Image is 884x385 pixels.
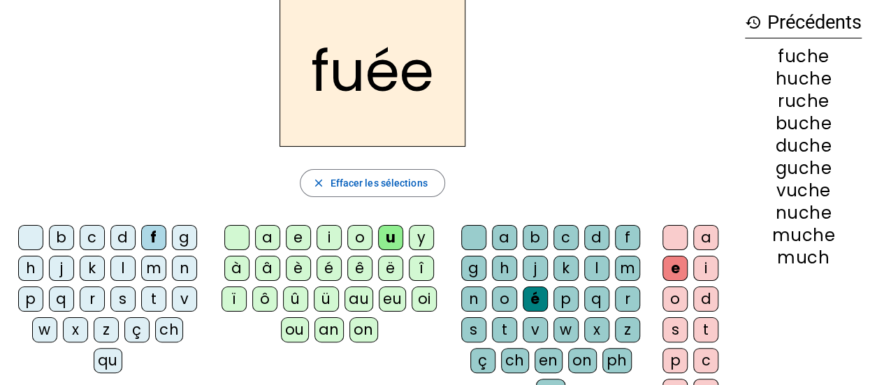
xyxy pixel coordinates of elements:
[141,225,166,250] div: f
[693,225,718,250] div: a
[745,14,762,31] mat-icon: history
[492,256,517,281] div: h
[409,256,434,281] div: î
[492,225,517,250] div: a
[461,317,486,342] div: s
[745,93,862,110] div: ruche
[523,225,548,250] div: b
[110,225,136,250] div: d
[745,205,862,221] div: nuche
[492,286,517,312] div: o
[255,256,280,281] div: â
[345,286,373,312] div: au
[492,317,517,342] div: t
[124,317,150,342] div: ç
[49,225,74,250] div: b
[693,256,718,281] div: i
[110,286,136,312] div: s
[347,225,372,250] div: o
[745,182,862,199] div: vuche
[662,317,688,342] div: s
[615,317,640,342] div: z
[286,256,311,281] div: è
[461,286,486,312] div: n
[155,317,183,342] div: ch
[80,225,105,250] div: c
[584,286,609,312] div: q
[568,348,597,373] div: on
[141,256,166,281] div: m
[172,286,197,312] div: v
[255,225,280,250] div: a
[553,317,579,342] div: w
[312,177,324,189] mat-icon: close
[347,256,372,281] div: ê
[523,256,548,281] div: j
[317,256,342,281] div: é
[49,286,74,312] div: q
[615,225,640,250] div: f
[693,317,718,342] div: t
[615,286,640,312] div: r
[662,286,688,312] div: o
[300,169,444,197] button: Effacer les sélections
[745,160,862,177] div: guche
[693,286,718,312] div: d
[412,286,437,312] div: oi
[378,225,403,250] div: u
[80,256,105,281] div: k
[584,256,609,281] div: l
[745,7,862,38] h3: Précédents
[94,348,122,373] div: qu
[501,348,529,373] div: ch
[745,249,862,266] div: much
[470,348,495,373] div: ç
[745,48,862,65] div: fuche
[94,317,119,342] div: z
[63,317,88,342] div: x
[172,225,197,250] div: g
[584,317,609,342] div: x
[349,317,378,342] div: on
[32,317,57,342] div: w
[252,286,277,312] div: ô
[745,138,862,154] div: duche
[49,256,74,281] div: j
[745,227,862,244] div: muche
[281,317,309,342] div: ou
[330,175,427,191] span: Effacer les sélections
[409,225,434,250] div: y
[553,225,579,250] div: c
[80,286,105,312] div: r
[553,256,579,281] div: k
[286,225,311,250] div: e
[314,286,339,312] div: ü
[172,256,197,281] div: n
[602,348,632,373] div: ph
[553,286,579,312] div: p
[317,225,342,250] div: i
[523,317,548,342] div: v
[18,286,43,312] div: p
[379,286,406,312] div: eu
[523,286,548,312] div: é
[535,348,563,373] div: en
[222,286,247,312] div: ï
[584,225,609,250] div: d
[283,286,308,312] div: û
[662,348,688,373] div: p
[18,256,43,281] div: h
[378,256,403,281] div: ë
[461,256,486,281] div: g
[224,256,249,281] div: à
[745,115,862,132] div: buche
[662,256,688,281] div: e
[141,286,166,312] div: t
[615,256,640,281] div: m
[745,71,862,87] div: huche
[314,317,344,342] div: an
[693,348,718,373] div: c
[110,256,136,281] div: l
